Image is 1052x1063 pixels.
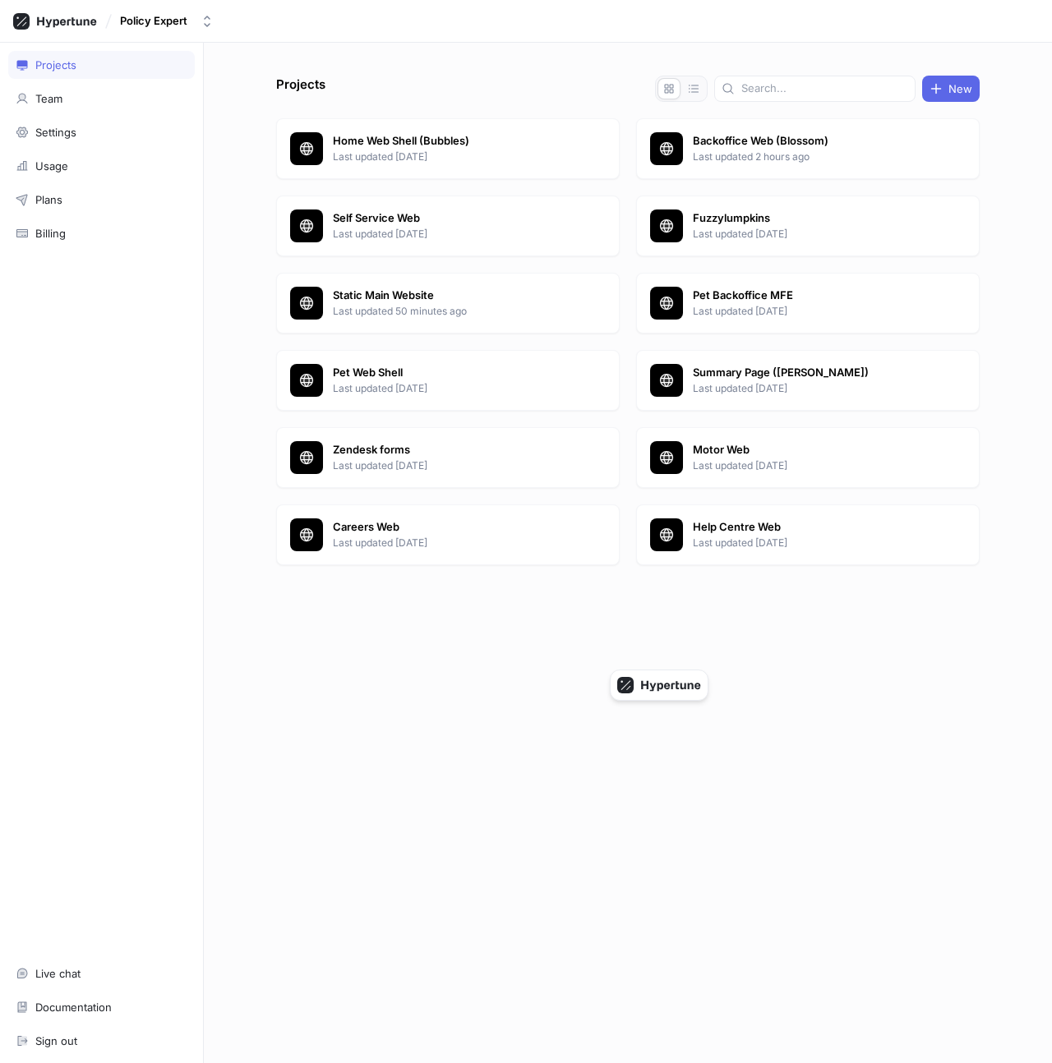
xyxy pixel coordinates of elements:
a: Usage [8,152,195,180]
p: Self Service Web [333,210,571,227]
div: Plans [35,193,62,206]
a: Documentation [8,993,195,1021]
div: Team [35,92,62,105]
div: Documentation [35,1001,112,1014]
p: Motor Web [693,442,931,458]
a: Plans [8,186,195,214]
button: Policy Expert [113,7,220,35]
p: Zendesk forms [333,442,571,458]
p: Backoffice Web (Blossom) [693,133,931,150]
div: Billing [35,227,66,240]
p: Careers Web [333,519,571,536]
p: Static Main Website [333,288,571,304]
div: Live chat [35,967,81,980]
a: Settings [8,118,195,146]
p: Summary Page ([PERSON_NAME]) [693,365,931,381]
a: Billing [8,219,195,247]
p: Projects [276,76,325,102]
p: Last updated [DATE] [693,381,931,396]
button: New [922,76,980,102]
a: Team [8,85,195,113]
input: Search... [741,81,908,97]
div: Projects [35,58,76,71]
p: Last updated [DATE] [333,536,571,550]
p: Last updated [DATE] [333,227,571,242]
p: Last updated [DATE] [333,150,571,164]
p: Help Centre Web [693,519,931,536]
div: Usage [35,159,68,173]
span: New [948,84,972,94]
p: Last updated [DATE] [333,458,571,473]
p: Last updated [DATE] [693,536,931,550]
p: Last updated [DATE] [693,458,931,473]
p: Home Web Shell (Bubbles) [333,133,571,150]
p: Last updated [DATE] [693,304,931,319]
a: Projects [8,51,195,79]
p: Fuzzylumpkins [693,210,931,227]
p: Last updated 50 minutes ago [333,304,571,319]
div: Policy Expert [120,14,187,28]
p: Pet Web Shell [333,365,571,381]
p: Last updated [DATE] [693,227,931,242]
p: Last updated 2 hours ago [693,150,931,164]
p: Pet Backoffice MFE [693,288,931,304]
p: Last updated [DATE] [333,381,571,396]
div: Sign out [35,1034,77,1047]
div: Settings [35,126,76,139]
